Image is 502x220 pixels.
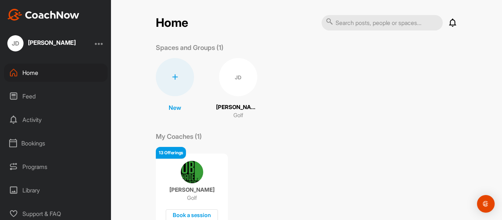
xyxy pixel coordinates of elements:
[216,58,260,120] a: JD[PERSON_NAME]Golf
[4,111,108,129] div: Activity
[233,111,243,120] p: Golf
[4,87,108,105] div: Feed
[156,16,188,30] h2: Home
[4,134,108,152] div: Bookings
[7,35,24,51] div: JD
[28,40,76,46] div: [PERSON_NAME]
[156,43,223,53] p: Spaces and Groups (1)
[4,64,108,82] div: Home
[169,103,181,112] p: New
[169,186,215,194] p: [PERSON_NAME]
[156,131,202,141] p: My Coaches (1)
[4,181,108,199] div: Library
[156,147,186,159] div: 13 Offerings
[322,15,443,30] input: Search posts, people or spaces...
[181,161,203,183] img: coach avatar
[219,58,257,96] div: JD
[4,158,108,176] div: Programs
[477,195,495,213] div: Open Intercom Messenger
[216,103,260,112] p: [PERSON_NAME]
[187,194,197,202] p: Golf
[7,9,79,21] img: CoachNow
